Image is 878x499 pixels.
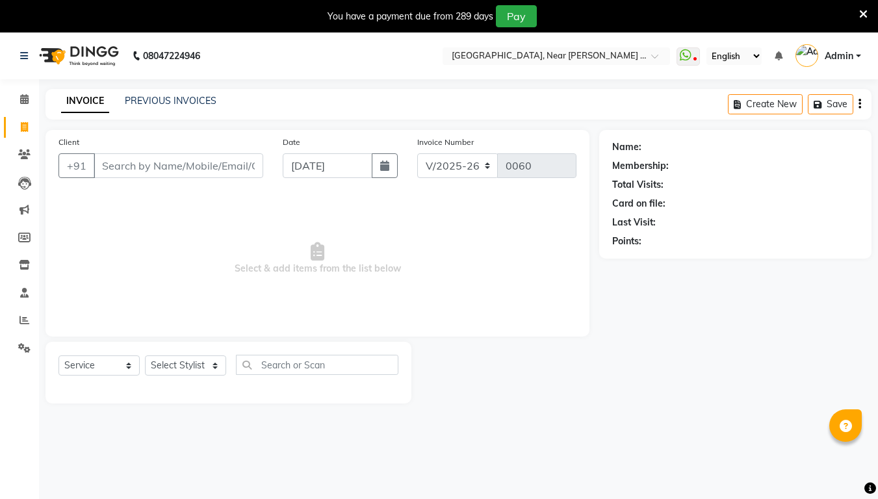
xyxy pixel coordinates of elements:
b: 08047224946 [143,38,200,74]
div: Name: [612,140,641,154]
button: Save [808,94,853,114]
span: Select & add items from the list below [58,194,576,324]
div: Card on file: [612,197,665,211]
label: Client [58,136,79,148]
div: Membership: [612,159,669,173]
span: Admin [825,49,853,63]
div: Points: [612,235,641,248]
div: You have a payment due from 289 days [328,10,493,23]
button: Pay [496,5,537,27]
button: +91 [58,153,95,178]
img: Admin [795,44,818,67]
a: INVOICE [61,90,109,113]
label: Invoice Number [417,136,474,148]
img: logo [33,38,122,74]
iframe: chat widget [823,447,865,486]
div: Last Visit: [612,216,656,229]
input: Search by Name/Mobile/Email/Code [94,153,263,178]
div: Total Visits: [612,178,664,192]
button: Create New [728,94,803,114]
label: Date [283,136,300,148]
input: Search or Scan [236,355,398,375]
a: PREVIOUS INVOICES [125,95,216,107]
